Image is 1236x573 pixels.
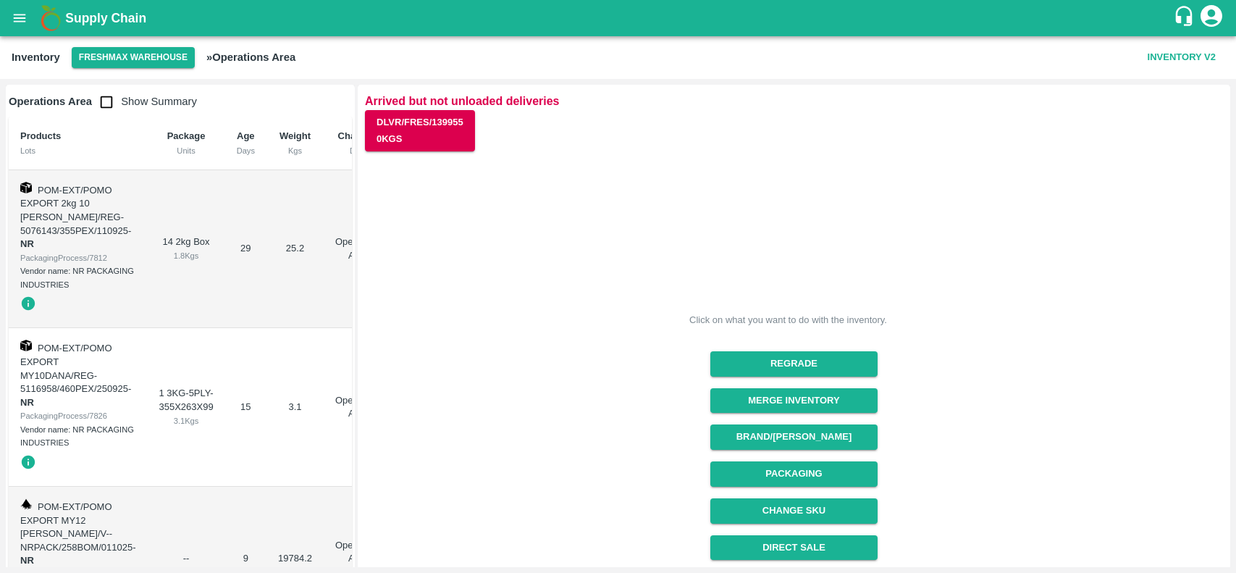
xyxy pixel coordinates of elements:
[20,383,131,408] span: -
[237,144,255,157] div: Days
[237,130,255,141] b: Age
[20,264,135,291] div: Vendor name: NR PACKAGING INDUSTRIES
[20,397,34,408] strong: NR
[20,340,32,351] img: box
[159,414,213,427] div: 3.1 Kgs
[20,501,133,553] span: POM-EXT/POMO EXPORT MY12 [PERSON_NAME]/V--NRPACK/258BOM/011025
[710,535,878,561] button: Direct Sale
[338,130,379,141] b: Chamber
[335,235,382,262] p: Operations Area
[689,313,887,327] div: Click on what you want to do with the inventory.
[20,498,32,510] img: weight
[159,387,213,427] div: 1 3KG-5PLY- 355X263X99
[335,144,382,157] div: Date
[159,249,213,262] div: 1.8 Kgs
[1173,5,1198,31] div: customer-support
[20,185,128,236] span: POM-EXT/POMO EXPORT 2kg 10 [PERSON_NAME]/REG-5076143/355PEX/110925
[72,47,195,68] button: Select DC
[92,96,197,107] span: Show Summary
[12,51,60,63] b: Inventory
[225,328,266,487] td: 15
[710,388,878,414] button: Merge Inventory
[710,351,878,377] button: Regrade
[278,553,312,564] span: 19784.2
[9,96,92,107] b: Operations Area
[335,539,382,566] p: Operations Area
[159,144,213,157] div: Units
[20,130,61,141] b: Products
[710,424,878,450] button: Brand/[PERSON_NAME]
[225,170,266,329] td: 29
[365,110,475,152] button: DLVR/FRES/1399550Kgs
[20,409,135,422] div: PackagingProcess/7826
[65,8,1173,28] a: Supply Chain
[20,555,34,566] strong: NR
[288,401,301,412] span: 3.1
[36,4,65,33] img: logo
[20,423,135,450] div: Vendor name: NR PACKAGING INDUSTRIES
[167,130,206,141] b: Package
[710,461,878,487] button: Packaging
[1198,3,1224,33] div: account of current user
[3,1,36,35] button: open drawer
[279,130,311,141] b: Weight
[365,92,1223,110] p: Arrived but not unloaded deliveries
[20,251,135,264] div: PackagingProcess/7812
[159,552,213,566] div: --
[286,243,304,254] span: 25.2
[278,144,312,157] div: Kgs
[335,394,382,421] p: Operations Area
[206,51,295,63] b: » Operations Area
[20,144,135,157] div: Lots
[710,498,878,524] button: Change SKU
[20,238,34,249] strong: NR
[1142,45,1222,70] button: Inventory V2
[65,11,146,25] b: Supply Chain
[20,182,32,193] img: box
[159,235,213,262] div: 14 2kg Box
[20,343,128,394] span: POM-EXT/POMO EXPORT MY10DANA/REG-5116958/460PEX/250925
